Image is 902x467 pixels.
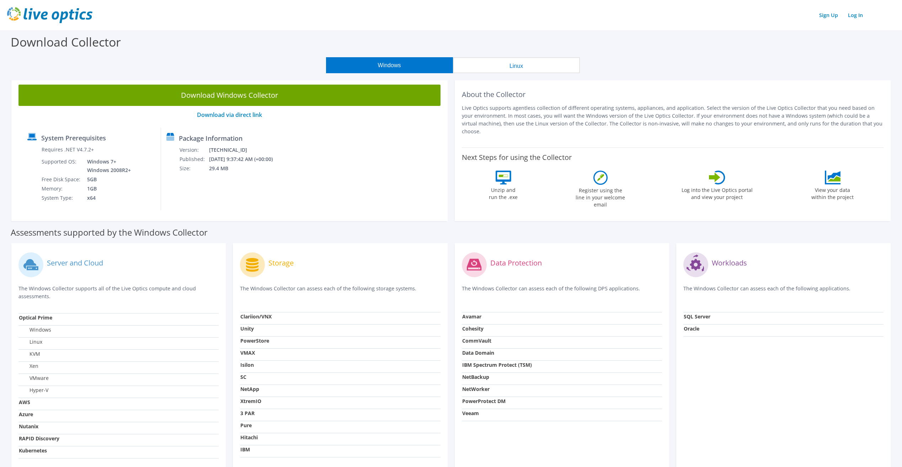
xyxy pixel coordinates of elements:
td: Free Disk Space: [41,175,82,184]
strong: Pure [240,422,252,429]
strong: IBM [240,446,250,453]
label: Linux [19,338,42,345]
td: 5GB [82,175,132,184]
strong: Unity [240,325,254,332]
a: Log In [844,10,866,20]
td: Published: [179,155,209,164]
strong: RAPID Discovery [19,435,59,442]
button: Linux [453,57,580,73]
strong: XtremIO [240,398,261,404]
td: 29.4 MB [209,164,282,173]
label: Windows [19,326,51,333]
td: System Type: [41,193,82,203]
strong: Azure [19,411,33,418]
strong: PowerStore [240,337,269,344]
td: [TECHNICAL_ID] [209,145,282,155]
label: Assessments supported by the Windows Collector [11,229,208,236]
strong: 3 PAR [240,410,255,417]
button: Windows [326,57,453,73]
strong: PowerProtect DM [462,398,506,404]
label: System Prerequisites [41,134,106,141]
label: Storage [268,259,294,267]
label: Next Steps for using the Collector [462,153,572,162]
a: Sign Up [816,10,842,20]
label: Log into the Live Optics portal and view your project [681,184,753,201]
td: Size: [179,164,209,173]
td: Supported OS: [41,157,82,175]
td: 1GB [82,184,132,193]
strong: Optical Prime [19,314,52,321]
label: Data Protection [490,259,542,267]
strong: NetBackup [462,374,489,380]
strong: Veeam [462,410,479,417]
strong: SC [240,374,246,380]
img: live_optics_svg.svg [7,7,92,23]
label: Xen [19,363,38,370]
p: The Windows Collector supports all of the Live Optics compute and cloud assessments. [18,285,219,300]
label: Register using the line in your welcome email [574,185,627,208]
p: The Windows Collector can assess each of the following applications. [683,285,884,299]
p: The Windows Collector can assess each of the following storage systems. [240,285,440,299]
strong: Nutanix [19,423,38,430]
strong: Clariion/VNX [240,313,272,320]
h2: About the Collector [462,90,884,99]
strong: Isilon [240,361,254,368]
td: Memory: [41,184,82,193]
label: Requires .NET V4.7.2+ [42,146,94,153]
strong: Data Domain [462,349,494,356]
strong: SQL Server [684,313,710,320]
strong: Oracle [684,325,699,332]
label: Workloads [712,259,747,267]
td: [DATE] 9:37:42 AM (+00:00) [209,155,282,164]
label: VMware [19,375,49,382]
td: x64 [82,193,132,203]
a: Download Windows Collector [18,85,441,106]
label: View your data within the project [807,184,858,201]
label: Download Collector [11,34,121,50]
p: Live Optics supports agentless collection of different operating systems, appliances, and applica... [462,104,884,135]
label: Unzip and run the .exe [487,184,520,201]
strong: CommVault [462,337,491,344]
strong: VMAX [240,349,255,356]
strong: AWS [19,399,30,406]
strong: Avamar [462,313,481,320]
strong: NetWorker [462,386,490,392]
strong: NetApp [240,386,259,392]
td: Version: [179,145,209,155]
strong: Cohesity [462,325,484,332]
label: Package Information [179,135,242,142]
strong: Kubernetes [19,447,47,454]
label: Hyper-V [19,387,48,394]
label: Server and Cloud [47,259,103,267]
p: The Windows Collector can assess each of the following DPS applications. [462,285,662,299]
label: KVM [19,350,40,358]
a: Download via direct link [197,111,262,119]
strong: IBM Spectrum Protect (TSM) [462,361,532,368]
strong: Hitachi [240,434,258,441]
td: Windows 7+ Windows 2008R2+ [82,157,132,175]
